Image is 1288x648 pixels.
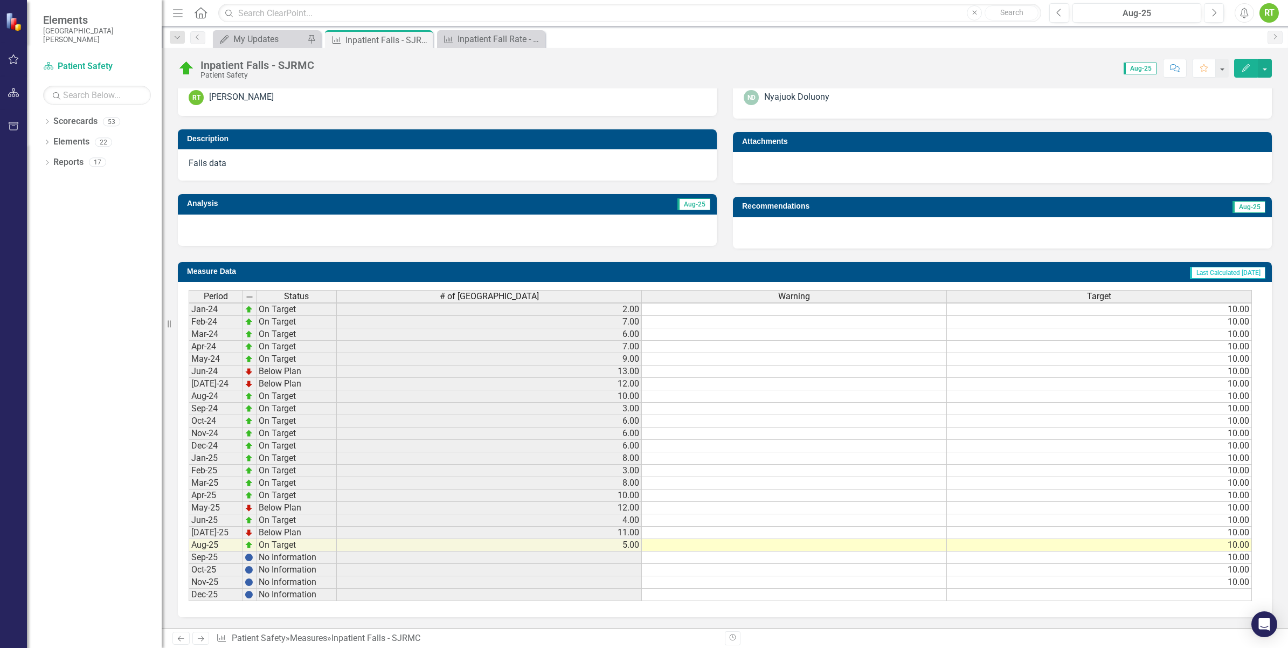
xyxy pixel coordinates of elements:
[1259,3,1279,23] div: RT
[257,403,337,415] td: On Target
[257,303,337,316] td: On Target
[337,403,642,415] td: 3.00
[245,417,253,425] img: zOikAAAAAElFTkSuQmCC
[257,341,337,353] td: On Target
[189,539,243,552] td: Aug-25
[245,504,253,512] img: TnMDeAgwAPMxUmUi88jYAAAAAElFTkSuQmCC
[245,479,253,487] img: zOikAAAAAElFTkSuQmCC
[245,578,253,587] img: BgCOk07PiH71IgAAAABJRU5ErkJggg==
[189,440,243,452] td: Dec-24
[189,341,243,353] td: Apr-24
[947,415,1252,428] td: 10.00
[947,452,1252,465] td: 10.00
[43,13,151,26] span: Elements
[5,12,25,31] img: ClearPoint Strategy
[189,428,243,440] td: Nov-24
[337,390,642,403] td: 10.00
[187,267,609,275] h3: Measure Data
[947,403,1252,415] td: 10.00
[1232,201,1265,213] span: Aug-25
[337,490,642,502] td: 10.00
[1251,611,1277,637] div: Open Intercom Messenger
[189,403,243,415] td: Sep-24
[742,137,1266,146] h3: Attachments
[337,440,642,452] td: 6.00
[245,342,253,351] img: zOikAAAAAElFTkSuQmCC
[947,576,1252,589] td: 10.00
[245,330,253,339] img: zOikAAAAAElFTkSuQmCC
[257,378,337,390] td: Below Plan
[257,552,337,564] td: No Information
[257,564,337,576] td: No Information
[245,293,254,301] img: 8DAGhfEEPCf229AAAAAElFTkSuQmCC
[257,527,337,539] td: Below Plan
[245,491,253,500] img: zOikAAAAAElFTkSuQmCC
[245,516,253,525] img: zOikAAAAAElFTkSuQmCC
[337,502,642,514] td: 12.00
[1000,8,1023,17] span: Search
[337,366,642,378] td: 13.00
[103,117,120,126] div: 53
[1087,292,1111,301] span: Target
[189,390,243,403] td: Aug-24
[947,514,1252,527] td: 10.00
[337,452,642,465] td: 8.00
[189,502,243,514] td: May-25
[189,564,243,576] td: Oct-25
[189,477,243,490] td: Mar-25
[947,428,1252,440] td: 10.00
[43,60,151,73] a: Patient Safety
[257,452,337,465] td: On Target
[189,316,243,328] td: Feb-24
[257,514,337,527] td: On Target
[337,303,642,316] td: 2.00
[337,428,642,440] td: 6.00
[232,633,286,643] a: Patient Safety
[947,440,1252,452] td: 10.00
[337,316,642,328] td: 7.00
[245,541,253,549] img: zOikAAAAAElFTkSuQmCC
[257,428,337,440] td: On Target
[245,305,253,314] img: zOikAAAAAElFTkSuQmCC
[257,353,337,366] td: On Target
[89,158,106,167] div: 17
[233,32,304,46] div: My Updates
[947,328,1252,341] td: 10.00
[189,490,243,502] td: Apr-25
[257,440,337,452] td: On Target
[337,514,642,527] td: 4.00
[189,303,243,316] td: Jan-24
[189,552,243,564] td: Sep-25
[337,527,642,539] td: 11.00
[245,466,253,475] img: zOikAAAAAElFTkSuQmCC
[245,528,253,537] img: TnMDeAgwAPMxUmUi88jYAAAAAElFTkSuQmCC
[187,135,711,143] h3: Description
[189,378,243,390] td: [DATE]-24
[1190,267,1265,279] span: Last Calculated [DATE]
[189,514,243,527] td: Jun-25
[189,353,243,366] td: May-24
[1076,7,1197,20] div: Aug-25
[245,367,253,376] img: TnMDeAgwAPMxUmUi88jYAAAAAElFTkSuQmCC
[245,553,253,562] img: BgCOk07PiH71IgAAAABJRU5ErkJggg==
[43,26,151,44] small: [GEOGRAPHIC_DATA][PERSON_NAME]
[187,199,438,208] h3: Analysis
[245,454,253,463] img: zOikAAAAAElFTkSuQmCC
[53,156,84,169] a: Reports
[245,442,253,450] img: zOikAAAAAElFTkSuQmCC
[257,589,337,601] td: No Information
[245,392,253,401] img: zOikAAAAAElFTkSuQmCC
[245,566,253,574] img: BgCOk07PiH71IgAAAABJRU5ErkJggg==
[245,429,253,438] img: zOikAAAAAElFTkSuQmCC
[257,465,337,477] td: On Target
[947,353,1252,366] td: 10.00
[947,552,1252,564] td: 10.00
[345,33,430,47] div: Inpatient Falls - SJRMC
[284,292,309,301] span: Status
[337,477,642,490] td: 8.00
[257,490,337,502] td: On Target
[245,404,253,413] img: zOikAAAAAElFTkSuQmCC
[947,564,1252,576] td: 10.00
[742,202,1091,210] h3: Recommendations
[337,465,642,477] td: 3.00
